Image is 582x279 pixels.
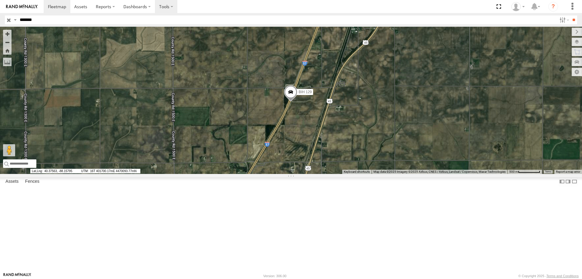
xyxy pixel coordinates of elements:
[22,177,42,186] label: Fences
[507,170,542,174] button: Map Scale: 500 m per 69 pixels
[263,274,286,278] div: Version: 306.00
[30,169,79,173] span: 40.37563, -88.15795
[3,38,12,46] button: Zoom out
[3,46,12,55] button: Zoom Home
[509,170,518,173] span: 500 m
[344,170,370,174] button: Keyboard shortcuts
[557,15,570,24] label: Search Filter Options
[556,170,580,173] a: Report a map error
[3,30,12,38] button: Zoom in
[559,177,565,186] label: Dock Summary Table to the Left
[3,273,31,279] a: Visit our Website
[565,177,571,186] label: Dock Summary Table to the Right
[545,171,551,173] a: Terms (opens in new tab)
[373,170,506,173] span: Map data ©2025 Imagery ©2025 Airbus, CNES / Airbus, Landsat / Copernicus, Maxar Technologies
[509,2,527,11] div: Nele .
[571,177,577,186] label: Hide Summary Table
[2,177,22,186] label: Assets
[80,169,140,173] span: 16T 401700.17mE 4470093.77mN
[6,5,38,9] img: rand-logo.svg
[3,144,15,156] button: Drag Pegman onto the map to open Street View
[548,2,558,12] i: ?
[518,274,579,278] div: © Copyright 2025 -
[3,58,12,66] label: Measure
[299,90,312,94] span: BIH 129
[13,15,18,24] label: Search Query
[572,68,582,76] label: Map Settings
[547,274,579,278] a: Terms and Conditions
